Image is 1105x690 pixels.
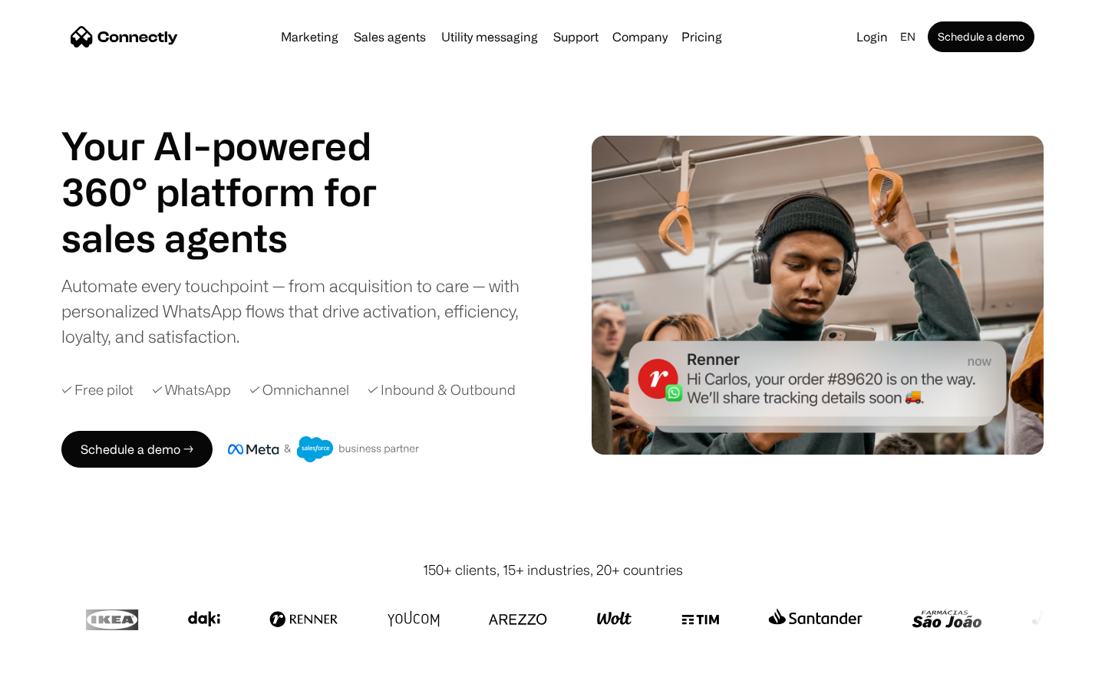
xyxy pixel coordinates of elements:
[275,31,345,43] a: Marketing
[152,379,231,400] div: ✓ WhatsApp
[850,26,894,48] a: Login
[900,26,915,48] div: en
[435,31,544,43] a: Utility messaging
[249,379,349,400] div: ✓ Omnichannel
[61,123,414,215] h1: Your AI-powered 360° platform for
[675,31,728,43] a: Pricing
[612,26,668,48] div: Company
[31,663,92,685] ul: Language list
[61,273,545,349] div: Automate every touchpoint — from acquisition to care — with personalized WhatsApp flows that driv...
[423,560,683,580] div: 150+ clients, 15+ industries, 20+ countries
[348,31,432,43] a: Sales agents
[228,436,420,462] img: Meta and Salesforce business partner badge.
[928,21,1034,52] a: Schedule a demo
[61,215,414,261] h1: sales agents
[61,431,213,468] a: Schedule a demo →
[61,379,134,400] div: ✓ Free pilot
[15,662,92,685] aside: Language selected: English
[547,31,605,43] a: Support
[368,379,516,400] div: ✓ Inbound & Outbound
